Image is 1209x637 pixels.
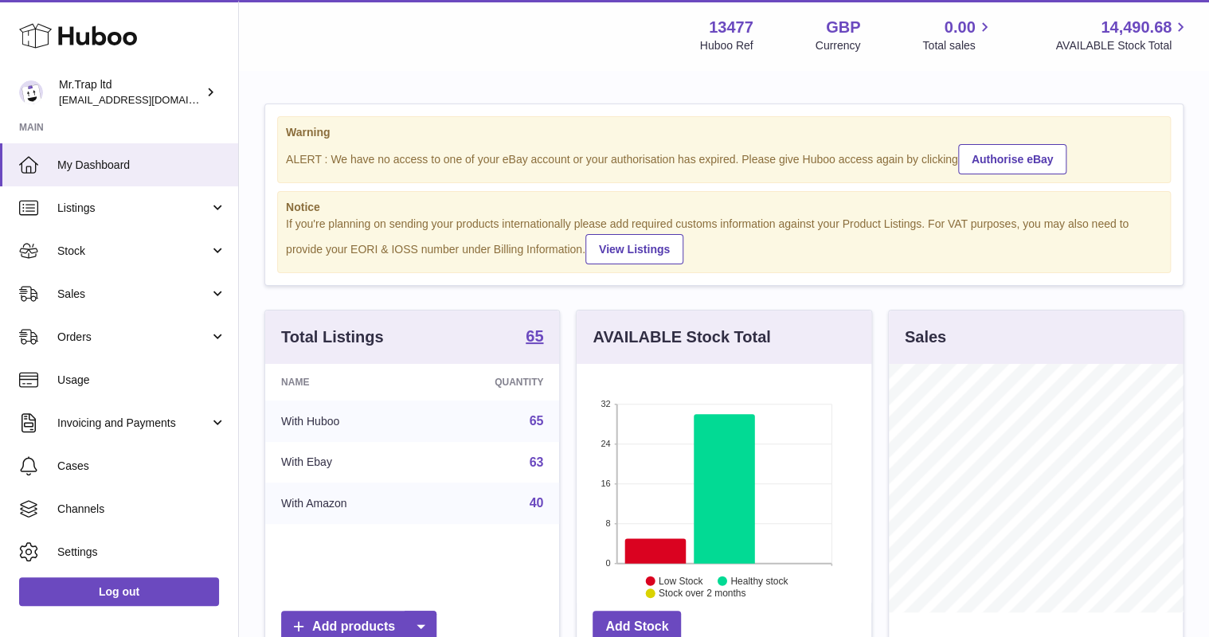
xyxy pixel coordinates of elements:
[57,330,209,345] span: Orders
[530,496,544,510] a: 40
[59,93,234,106] span: [EMAIL_ADDRESS][DOMAIN_NAME]
[526,328,543,347] a: 65
[57,287,209,302] span: Sales
[526,328,543,344] strong: 65
[709,17,753,38] strong: 13477
[922,17,993,53] a: 0.00 Total sales
[700,38,753,53] div: Huboo Ref
[1055,17,1190,53] a: 14,490.68 AVAILABLE Stock Total
[593,326,770,348] h3: AVAILABLE Stock Total
[606,558,611,568] text: 0
[265,442,426,483] td: With Ebay
[730,576,788,587] text: Healthy stock
[57,459,226,474] span: Cases
[57,502,226,517] span: Channels
[57,416,209,431] span: Invoicing and Payments
[286,142,1162,174] div: ALERT : We have no access to one of your eBay account or your authorisation has expired. Please g...
[286,200,1162,215] strong: Notice
[265,483,426,524] td: With Amazon
[601,479,611,488] text: 16
[57,201,209,216] span: Listings
[601,439,611,448] text: 24
[286,125,1162,140] strong: Warning
[57,158,226,173] span: My Dashboard
[601,399,611,408] text: 32
[265,364,426,401] th: Name
[57,545,226,560] span: Settings
[19,80,43,104] img: office@grabacz.eu
[530,455,544,469] a: 63
[265,401,426,442] td: With Huboo
[585,234,683,264] a: View Listings
[659,576,703,587] text: Low Stock
[945,17,976,38] span: 0.00
[530,414,544,428] a: 65
[1055,38,1190,53] span: AVAILABLE Stock Total
[1101,17,1172,38] span: 14,490.68
[286,217,1162,264] div: If you're planning on sending your products internationally please add required customs informati...
[816,38,861,53] div: Currency
[905,326,946,348] h3: Sales
[57,244,209,259] span: Stock
[426,364,559,401] th: Quantity
[57,373,226,388] span: Usage
[826,17,860,38] strong: GBP
[59,77,202,107] div: Mr.Trap ltd
[606,518,611,528] text: 8
[19,577,219,606] a: Log out
[922,38,993,53] span: Total sales
[958,144,1067,174] a: Authorise eBay
[281,326,384,348] h3: Total Listings
[659,588,745,599] text: Stock over 2 months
